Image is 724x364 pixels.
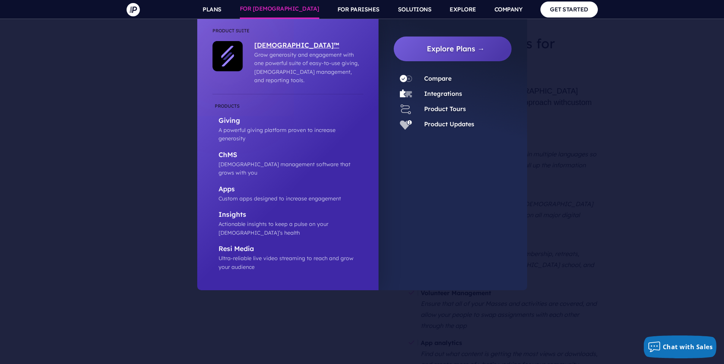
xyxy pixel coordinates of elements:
p: Grow generosity and engagement with one powerful suite of easy-to-use giving, [DEMOGRAPHIC_DATA] ... [254,51,360,85]
a: Integrations [424,90,462,97]
a: Product Tours [424,105,466,113]
p: Giving [219,116,363,126]
button: Chat with Sales [644,335,717,358]
p: Custom apps designed to increase engagement [219,194,363,203]
img: Product Tours - Icon [400,103,412,115]
a: Resi Media Ultra-reliable live video streaming to reach and grow your audience [212,245,363,271]
a: Giving A powerful giving platform proven to increase generosity [212,102,363,143]
a: Product Updates [424,120,474,128]
a: ChMS [DEMOGRAPHIC_DATA] management software that grows with you [212,151,363,177]
a: Apps Custom apps designed to increase engagement [212,185,363,203]
img: ChurchStaq™ - Icon [212,41,243,72]
a: Integrations - Icon [394,88,418,100]
img: Compare - Icon [400,73,412,85]
img: Product Updates - Icon [400,118,412,130]
a: Product Updates - Icon [394,118,418,130]
a: Insights Actionable insights to keep a pulse on your [DEMOGRAPHIC_DATA]’s health [212,210,363,237]
p: A powerful giving platform proven to increase generosity [219,126,363,143]
a: Compare - Icon [394,73,418,85]
p: Actionable insights to keep a pulse on your [DEMOGRAPHIC_DATA]’s health [219,220,363,237]
a: Explore Plans → [400,37,512,61]
a: GET STARTED [540,2,598,17]
p: ChMS [219,151,363,160]
a: [DEMOGRAPHIC_DATA]™ Grow generosity and engagement with one powerful suite of easy-to-use giving,... [243,41,360,85]
span: Chat with Sales [663,343,713,351]
p: Apps [219,185,363,194]
p: [DEMOGRAPHIC_DATA]™ [254,41,360,51]
a: Product Tours - Icon [394,103,418,115]
li: Product Suite [212,27,363,41]
p: [DEMOGRAPHIC_DATA] management software that grows with you [219,160,363,177]
p: Insights [219,210,363,220]
a: Compare [424,75,452,82]
p: Resi Media [219,245,363,254]
p: Ultra-reliable live video streaming to reach and grow your audience [219,254,363,271]
img: Integrations - Icon [400,88,412,100]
